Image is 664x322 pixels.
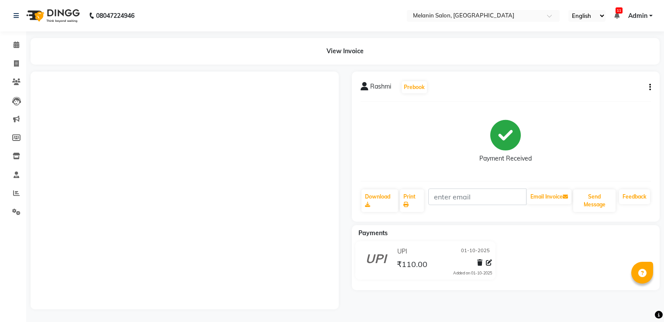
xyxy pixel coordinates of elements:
[358,229,388,237] span: Payments
[614,12,619,20] a: 11
[461,247,490,256] span: 01-10-2025
[96,3,134,28] b: 08047224946
[428,188,526,205] input: enter email
[619,189,650,204] a: Feedback
[397,247,407,256] span: UPI
[370,82,391,94] span: Rashmi
[31,38,660,65] div: View Invoice
[616,7,623,14] span: 11
[573,189,616,212] button: Send Message
[361,189,399,212] a: Download
[628,11,647,21] span: Admin
[397,259,427,271] span: ₹110.00
[453,270,492,276] div: Added on 01-10-2025
[627,287,655,313] iframe: chat widget
[400,189,424,212] a: Print
[527,189,571,204] button: Email Invoice
[22,3,82,28] img: logo
[479,154,532,163] div: Payment Received
[402,81,427,93] button: Prebook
